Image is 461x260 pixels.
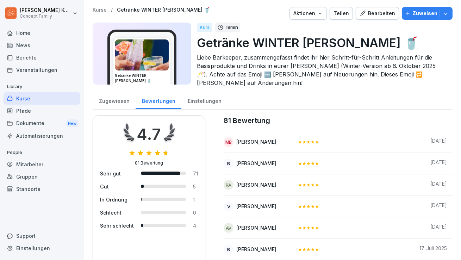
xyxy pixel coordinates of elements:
[236,246,276,253] div: [PERSON_NAME]
[408,217,453,239] td: [DATE]
[197,34,447,52] p: Getränke WINTER [PERSON_NAME] 🥤
[224,137,233,147] div: MB
[135,160,163,166] div: 81 Bewertung
[136,91,181,109] a: Bewertungen
[20,7,71,13] p: [PERSON_NAME] Komarov
[4,92,80,105] a: Kurse
[4,158,80,171] a: Mitarbeiter
[66,119,78,128] div: New
[4,117,80,130] div: Dokumente
[100,183,134,190] div: Gut
[226,24,238,31] p: 19 min
[197,23,212,32] div: Kurs
[356,7,399,20] button: Bearbeiten
[4,171,80,183] a: Gruppen
[193,209,198,216] div: 0
[330,7,353,20] button: Teilen
[197,53,447,87] p: Liebe Barkeeper, zusammengefasst findet ihr hier Schritt-für-Schritt Anleitungen für die Basispro...
[100,222,134,229] div: Sehr schlecht
[4,230,80,242] div: Support
[4,105,80,117] a: Pfade
[408,239,453,260] td: 17. Juli 2025
[4,242,80,254] a: Einstellungen
[100,170,134,177] div: Sehr gut
[408,153,453,174] td: [DATE]
[100,196,134,203] div: In Ordnung
[289,7,327,20] button: Aktionen
[100,209,134,216] div: Schlecht
[4,51,80,64] a: Berichte
[224,244,233,254] div: B
[4,183,80,195] a: Standorte
[4,130,80,142] a: Automatisierungen
[236,181,276,188] div: [PERSON_NAME]
[236,160,276,167] div: [PERSON_NAME]
[193,183,198,190] div: 5
[408,174,453,196] td: [DATE]
[4,117,80,130] a: DokumenteNew
[4,81,80,92] p: Library
[4,64,80,76] a: Veranstaltungen
[117,7,210,13] a: Getränke WINTER [PERSON_NAME] 🥤
[4,27,80,39] a: Home
[181,91,228,109] a: Einstellungen
[93,7,107,13] a: Kurse
[334,10,349,17] div: Teilen
[236,138,276,146] div: [PERSON_NAME]
[193,196,198,203] div: 1
[4,147,80,158] p: People
[402,7,453,20] button: Zuweisen
[193,170,198,177] div: 71
[115,39,169,70] img: mulypnzp5iwaud4jbn7vt4vl.png
[137,123,161,146] div: 4.7
[193,222,198,229] div: 4
[224,180,233,190] div: RA
[224,159,233,168] div: B
[4,39,80,51] a: News
[93,91,136,109] a: Zugewiesen
[224,115,453,126] caption: 81 Bewertung
[20,14,71,19] p: Concept Family
[408,131,453,153] td: [DATE]
[224,202,233,211] div: V
[111,7,113,13] p: /
[412,10,437,17] p: Zuweisen
[236,203,276,210] div: [PERSON_NAME]
[360,10,395,17] div: Bearbeiten
[115,73,169,83] h3: Getränke WINTER [PERSON_NAME] 🥤
[236,224,276,231] div: [PERSON_NAME]
[293,10,323,17] div: Aktionen
[224,223,233,233] div: AV
[408,196,453,217] td: [DATE]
